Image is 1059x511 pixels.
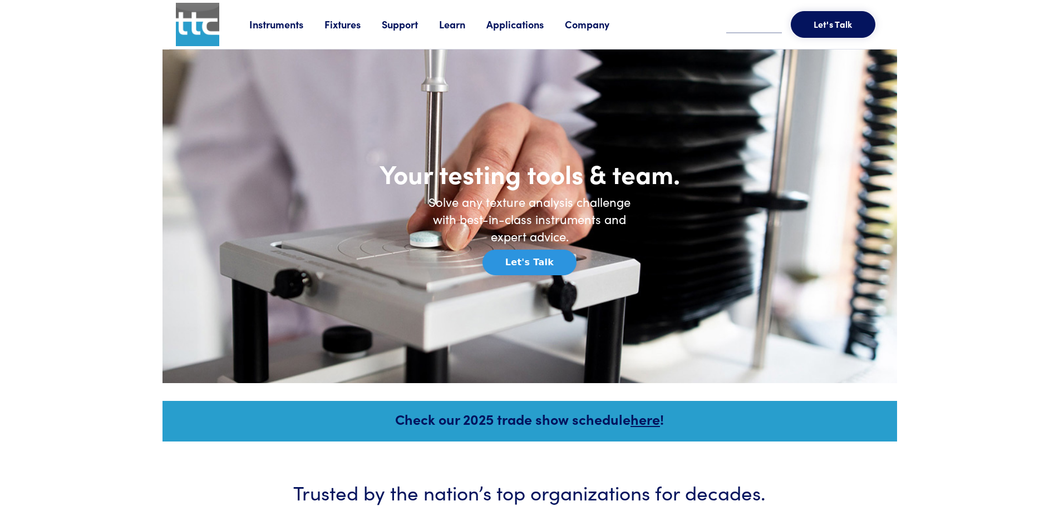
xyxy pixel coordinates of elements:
[486,17,565,31] a: Applications
[324,17,382,31] a: Fixtures
[418,194,641,245] h6: Solve any texture analysis challenge with best-in-class instruments and expert advice.
[791,11,875,38] button: Let's Talk
[178,409,882,429] h5: Check our 2025 trade show schedule !
[249,17,324,31] a: Instruments
[196,478,864,505] h3: Trusted by the nation’s top organizations for decades.
[631,409,660,429] a: here
[382,17,439,31] a: Support
[565,17,631,31] a: Company
[439,17,486,31] a: Learn
[307,157,752,190] h1: Your testing tools & team.
[176,3,219,46] img: ttc_logo_1x1_v1.0.png
[482,250,577,275] button: Let's Talk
